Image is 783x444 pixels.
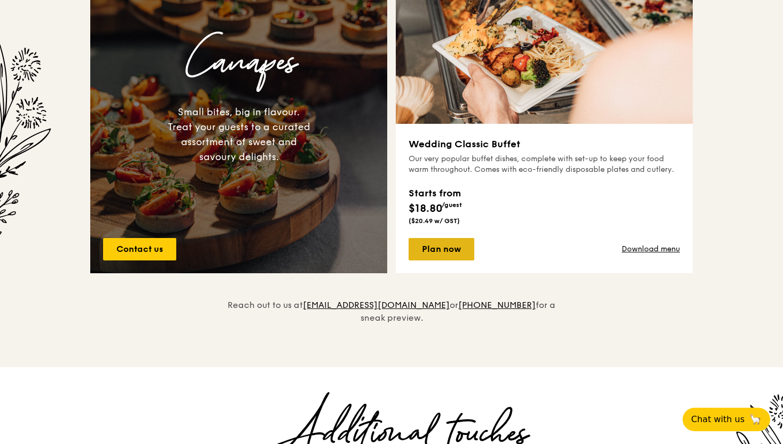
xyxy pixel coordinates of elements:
a: Download menu [622,244,680,255]
div: Reach out to us at or for a sneak preview. [221,273,562,324]
div: ($20.49 w/ GST) [409,217,462,225]
span: Chat with us [691,413,745,426]
div: $18.80 [409,186,462,217]
div: Starts from [409,186,462,201]
a: [EMAIL_ADDRESS][DOMAIN_NAME] [303,300,450,310]
a: [PHONE_NUMBER] [458,300,536,310]
button: Chat with us🦙 [683,408,770,431]
div: Our very popular buffet dishes, complete with set-up to keep your food warm throughout. Comes wit... [409,154,680,175]
h3: Canapes [99,28,379,96]
span: 🦙 [749,413,762,426]
span: /guest [442,201,462,209]
a: Contact us [103,238,176,260]
a: Plan now [409,238,474,260]
h3: Wedding Classic Buffet [409,137,680,152]
div: Small bites, big in flavour. Treat your guests to a curated assortment of sweet and savoury delig... [167,105,310,164]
